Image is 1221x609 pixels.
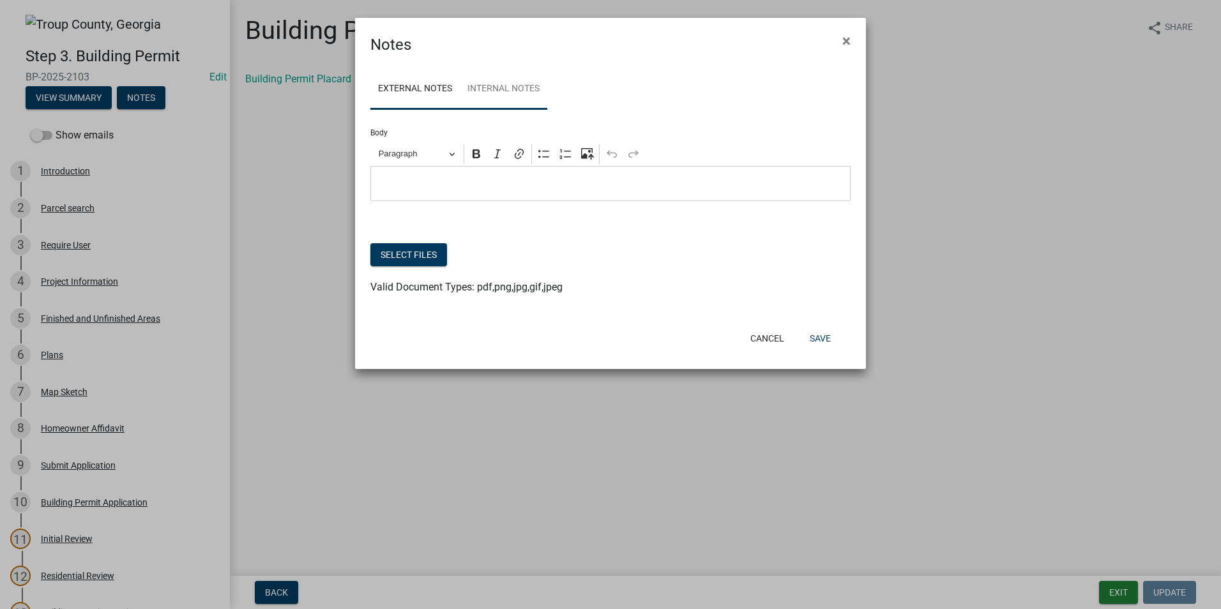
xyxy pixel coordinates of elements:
[842,32,851,50] span: ×
[373,144,461,164] button: Paragraph, Heading
[832,23,861,59] button: Close
[460,69,547,110] a: Internal Notes
[370,129,388,137] label: Body
[370,166,851,201] div: Editor editing area: main. Press Alt+0 for help.
[370,33,411,56] h4: Notes
[379,146,445,162] span: Paragraph
[370,243,447,266] button: Select files
[370,142,851,166] div: Editor toolbar
[800,327,841,350] button: Save
[370,281,563,293] span: Valid Document Types: pdf,png,jpg,gif,jpeg
[740,327,794,350] button: Cancel
[370,69,460,110] a: External Notes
